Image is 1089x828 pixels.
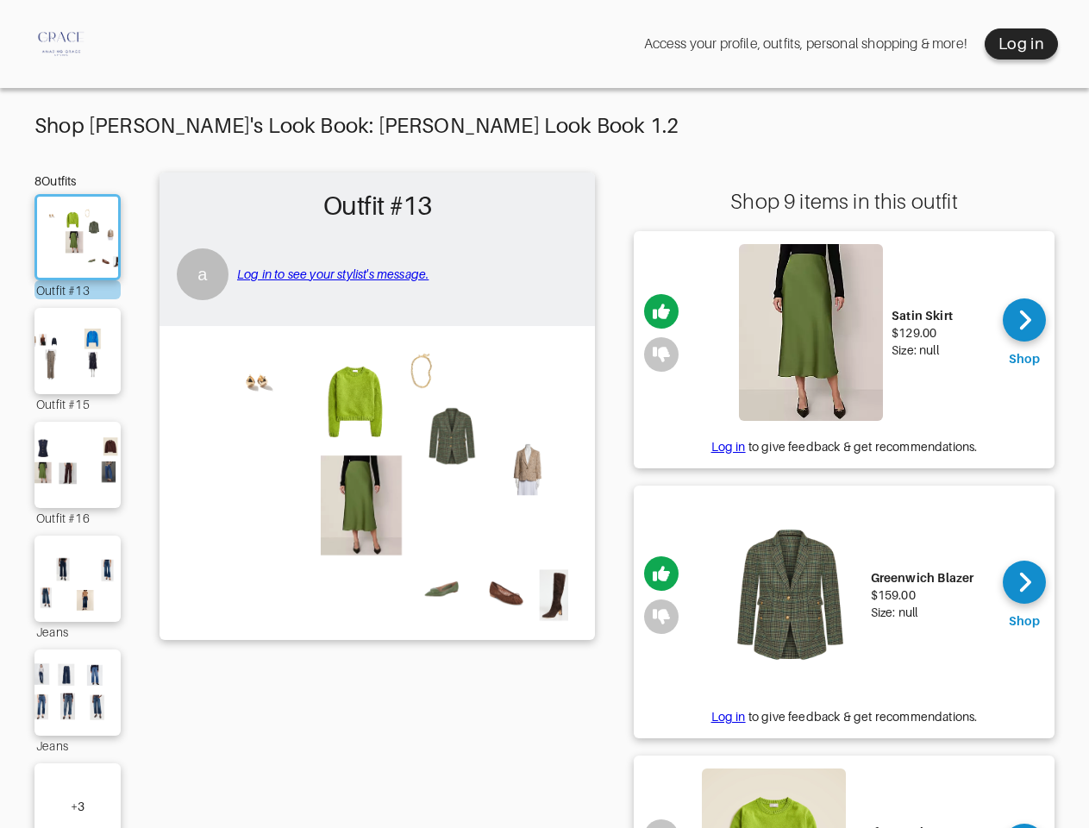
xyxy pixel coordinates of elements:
[711,710,746,724] a: Log in
[28,658,127,727] img: Outfit Jeans
[985,28,1058,60] button: Log in
[34,172,121,190] div: 8 Outfits
[711,440,746,454] a: Log in
[892,342,953,359] div: Size: null
[871,604,974,621] div: Size: null
[998,34,1044,54] div: Log in
[634,438,1055,455] div: to give feedback & get recommendations.
[634,190,1055,214] div: Shop 9 items in this outfit
[34,280,121,299] div: Outfit #13
[31,14,91,74] img: Amazing Grace Styling logo
[1003,561,1046,630] a: Shop
[28,544,127,613] img: Outfit Jeans
[892,324,953,342] div: $129.00
[71,798,84,815] div: + 3
[34,394,121,413] div: Outfit #15
[28,430,127,499] img: Outfit Outfit #16
[34,736,121,755] div: Jeans
[871,569,974,586] div: Greenwich Blazer
[871,586,974,604] div: $159.00
[1003,298,1046,367] a: Shop
[177,248,228,300] div: a
[1009,350,1040,367] div: Shop
[1009,612,1040,630] div: Shop
[634,708,1055,725] div: to give feedback & get recommendations.
[739,244,883,421] img: Satin Skirt
[34,508,121,527] div: Outfit #16
[34,114,1055,138] div: Shop [PERSON_NAME]'s Look Book: [PERSON_NAME] Look Book 1.2
[28,317,127,386] img: Outfit Outfit #15
[34,622,121,641] div: Jeans
[718,499,862,691] img: Greenwich Blazer
[168,335,586,629] img: Outfit Outfit #13
[168,181,586,231] h2: Outfit #13
[237,267,429,281] a: Log in to see your stylist's message.
[644,35,967,53] div: Access your profile, outfits, personal shopping & more!
[892,307,953,324] div: Satin Skirt
[32,205,122,269] img: Outfit Outfit #13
